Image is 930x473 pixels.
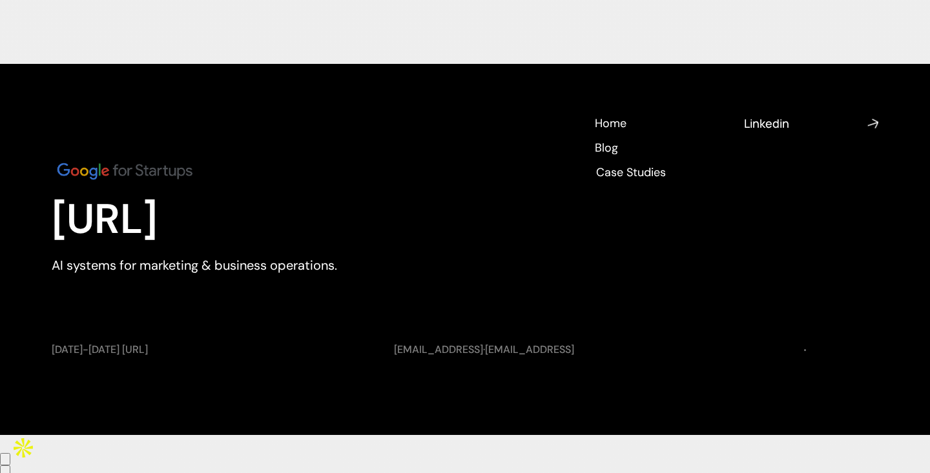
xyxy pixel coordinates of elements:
p: Blog [595,140,618,156]
nav: Social media links [744,116,878,132]
p: [DATE]-[DATE] [URL] [52,343,368,357]
a: Privacy Policy [812,343,878,357]
p: Case Studies [596,165,666,181]
p: AI systems for marketing & business operations. [52,256,407,274]
p: Home [595,116,626,132]
a: Case Studies [594,165,667,179]
p: · [394,343,710,357]
h4: Linkedin [744,116,863,132]
a: [EMAIL_ADDRESS] [394,343,483,356]
a: Linkedin [744,116,878,132]
a: Home [594,116,627,130]
p: [URL] [52,195,407,245]
a: [EMAIL_ADDRESS] [485,343,574,356]
nav: Footer navigation [594,116,728,179]
a: Blog [594,140,618,154]
a: Terms of Use [736,343,798,357]
img: Apollo [10,435,36,461]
